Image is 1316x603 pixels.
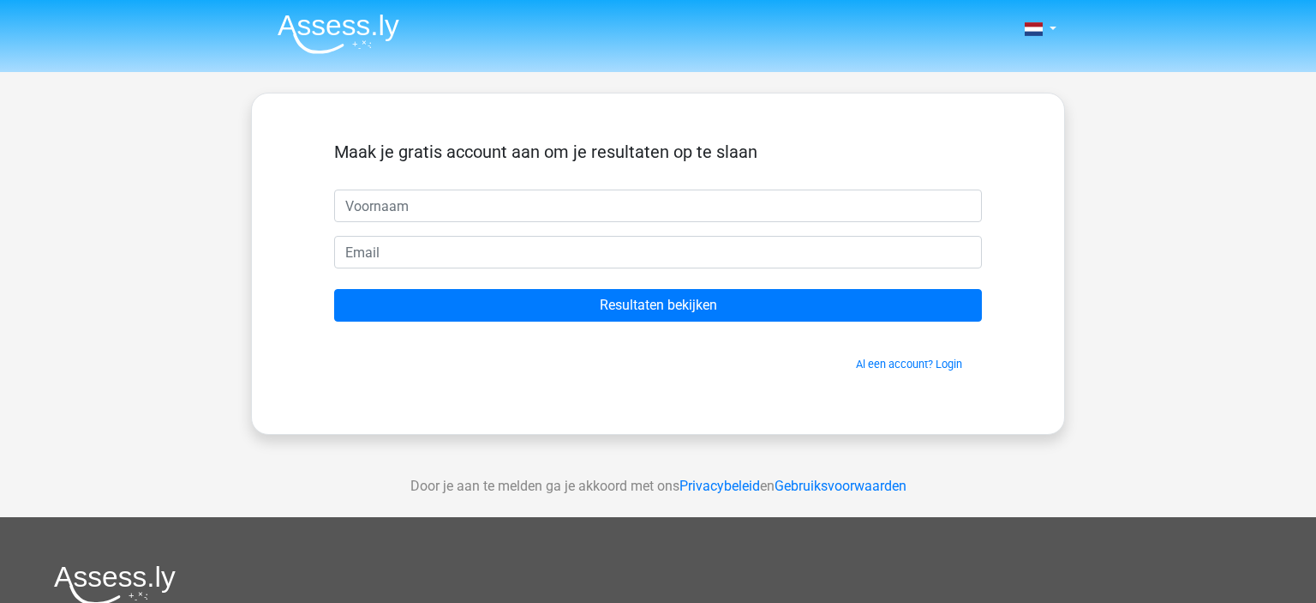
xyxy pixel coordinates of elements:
a: Gebruiksvoorwaarden [775,478,906,494]
input: Voornaam [334,190,982,222]
h5: Maak je gratis account aan om je resultaten op te slaan [334,142,982,162]
input: Resultaten bekijken [334,289,982,322]
a: Al een account? Login [856,358,962,371]
img: Assessly [278,14,399,54]
a: Privacybeleid [679,478,760,494]
input: Email [334,236,982,268]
